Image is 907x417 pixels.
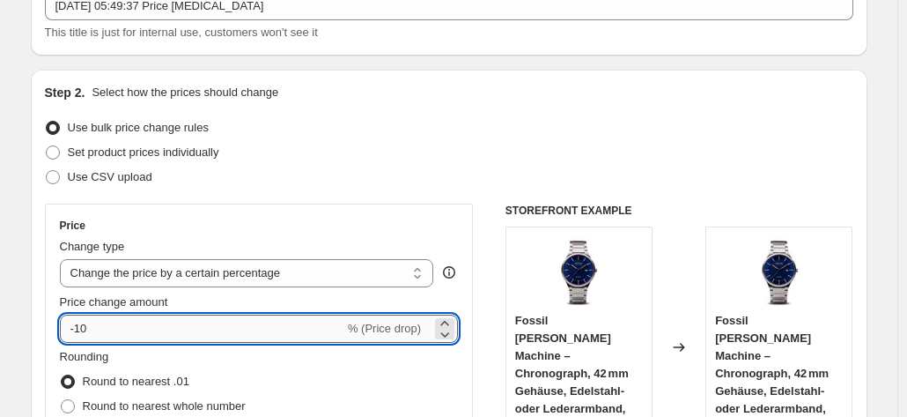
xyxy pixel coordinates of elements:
[505,204,853,218] h6: STOREFRONT EXAMPLE
[744,236,815,307] img: 61Vf1Gh2sKL_80x.jpg
[440,264,458,281] div: help
[83,399,246,413] span: Round to nearest whole number
[68,170,152,183] span: Use CSV upload
[60,350,109,363] span: Rounding
[83,375,189,388] span: Round to nearest .01
[68,121,209,134] span: Use bulk price change rules
[45,26,318,39] span: This title is just for internal use, customers won't see it
[348,322,421,335] span: % (Price drop)
[60,315,344,343] input: -15
[543,236,614,307] img: 61Vf1Gh2sKL_80x.jpg
[68,145,219,159] span: Set product prices individually
[60,240,125,253] span: Change type
[60,295,168,309] span: Price change amount
[45,84,85,101] h2: Step 2.
[92,84,278,101] p: Select how the prices should change
[60,219,85,233] h3: Price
